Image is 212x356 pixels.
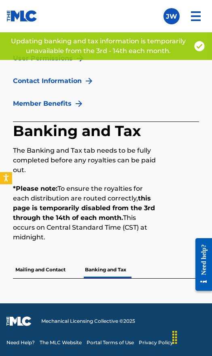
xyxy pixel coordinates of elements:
img: MLC Logo [6,10,38,22]
a: Need Help? [6,339,35,346]
h2: Banking and Tax [13,122,145,140]
div: User Menu [163,8,180,24]
img: menu [186,6,206,26]
img: access [193,40,206,52]
strong: this page is temporarily disabled from the 3rd through the 14th of each month. [13,194,155,222]
p: Updating banking and tax information is temporarily unavailable from the 3rd - 14th each month. [6,36,190,56]
iframe: Chat Widget [172,317,212,356]
a: Portal Terms of Use [87,339,134,346]
iframe: Resource Center [189,231,212,298]
span: Mechanical Licensing Collective © 2025 [41,318,135,325]
p: The Banking and Tax tab needs to be fully completed before any royalties can be paid out. [13,146,156,175]
p: Banking and Tax [83,261,129,278]
div: Drag [168,325,181,350]
p: Mailing and Contact [13,261,68,278]
a: Privacy Policy [139,339,173,346]
a: Contact Information [13,76,82,86]
a: The MLC Website [40,339,82,346]
strong: *Please note: [13,185,57,192]
a: Member Benefits [13,99,72,109]
img: logo [6,316,32,326]
p: To ensure the royalties for each distribution are routed correctly, This occurs on Central Standa... [13,184,156,242]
